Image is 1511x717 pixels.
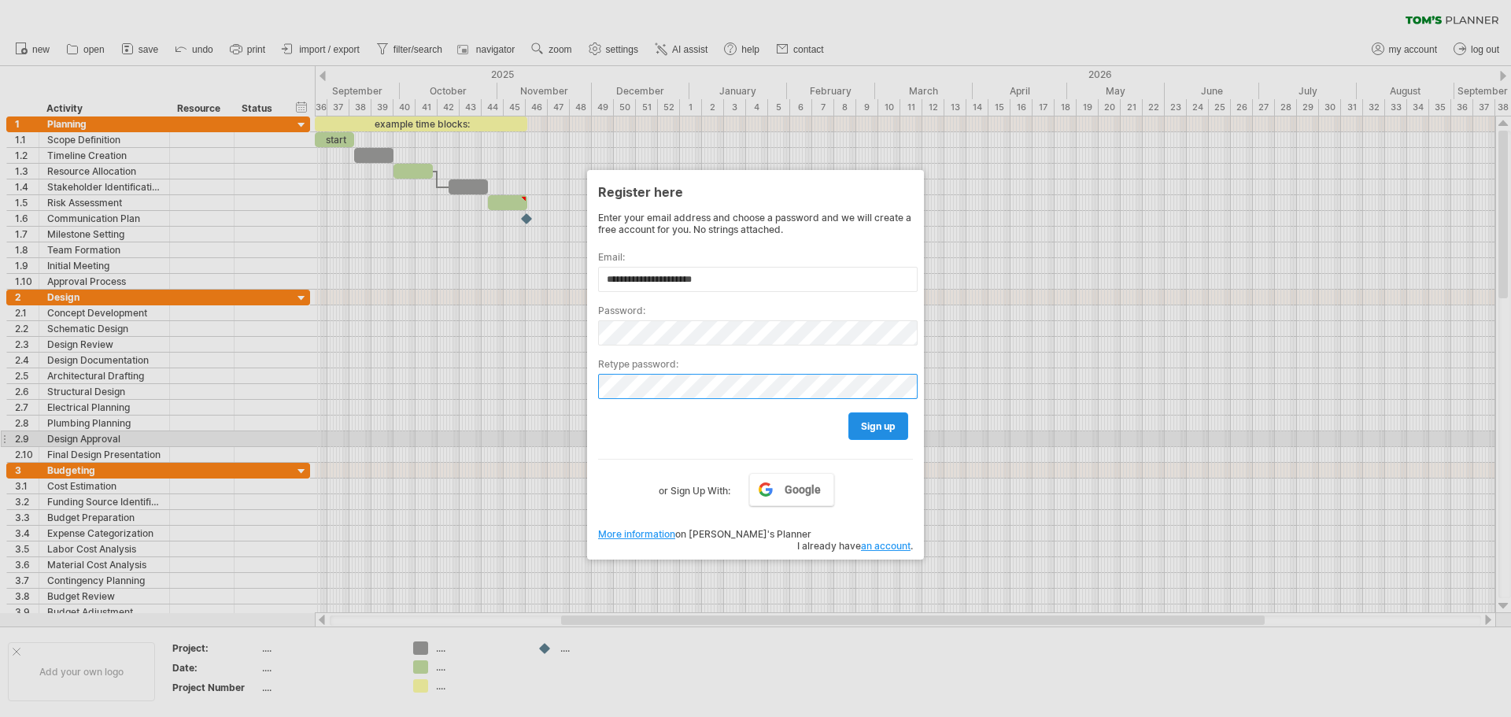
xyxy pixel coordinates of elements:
a: Google [749,473,834,506]
span: on [PERSON_NAME]'s Planner [598,528,811,540]
span: I already have . [797,540,913,552]
label: Email: [598,251,913,263]
a: More information [598,528,675,540]
label: or Sign Up With: [659,473,730,500]
span: Google [785,483,821,496]
label: Password: [598,305,913,316]
a: sign up [848,412,908,440]
label: Retype password: [598,358,913,370]
div: Register here [598,177,913,205]
a: an account [861,540,911,552]
span: sign up [861,420,896,432]
div: Enter your email address and choose a password and we will create a free account for you. No stri... [598,212,913,235]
